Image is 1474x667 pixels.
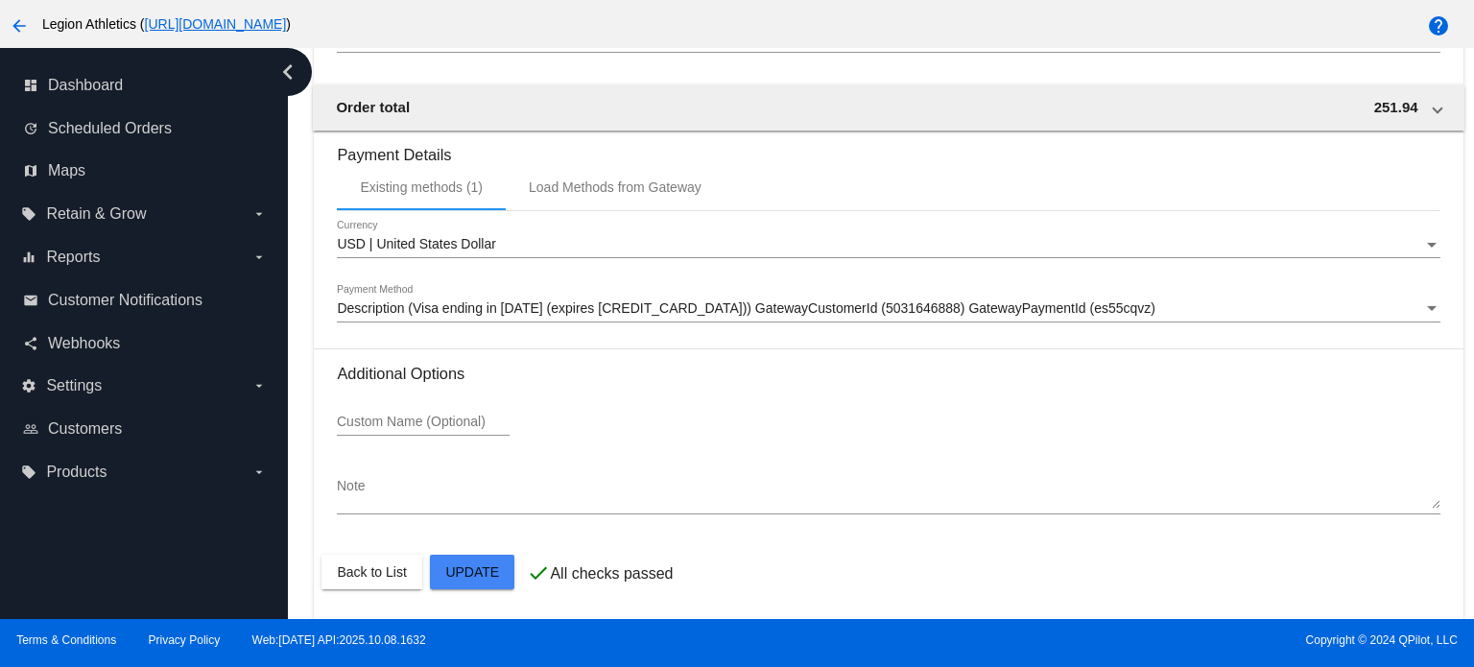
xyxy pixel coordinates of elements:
[1374,99,1418,115] span: 251.94
[337,300,1155,316] span: Description (Visa ending in [DATE] (expires [CREDIT_CARD_DATA])) GatewayCustomerId (5031646888) G...
[23,414,267,444] a: people_outline Customers
[23,336,38,351] i: share
[753,633,1458,647] span: Copyright © 2024 QPilot, LLC
[46,464,107,481] span: Products
[46,205,146,223] span: Retain & Grow
[21,206,36,222] i: local_offer
[337,365,1439,383] h3: Additional Options
[23,328,267,359] a: share Webhooks
[273,57,303,87] i: chevron_left
[251,378,267,393] i: arrow_drop_down
[8,14,31,37] mat-icon: arrow_back
[251,206,267,222] i: arrow_drop_down
[23,155,267,186] a: map Maps
[337,564,406,580] span: Back to List
[46,377,102,394] span: Settings
[337,236,495,251] span: USD | United States Dollar
[42,16,291,32] span: Legion Athletics ( )
[48,335,120,352] span: Webhooks
[252,633,426,647] a: Web:[DATE] API:2025.10.08.1632
[23,293,38,308] i: email
[251,250,267,265] i: arrow_drop_down
[23,70,267,101] a: dashboard Dashboard
[23,121,38,136] i: update
[527,561,550,584] mat-icon: check
[23,163,38,179] i: map
[21,378,36,393] i: settings
[550,565,673,583] p: All checks passed
[23,285,267,316] a: email Customer Notifications
[529,179,701,195] div: Load Methods from Gateway
[48,162,85,179] span: Maps
[48,292,202,309] span: Customer Notifications
[46,249,100,266] span: Reports
[21,250,36,265] i: equalizer
[21,465,36,480] i: local_offer
[149,633,221,647] a: Privacy Policy
[337,415,510,430] input: Custom Name (Optional)
[337,237,1439,252] mat-select: Currency
[313,84,1463,131] mat-expansion-panel-header: Order total 251.94
[23,421,38,437] i: people_outline
[321,555,421,589] button: Back to List
[337,131,1439,164] h3: Payment Details
[430,555,514,589] button: Update
[48,420,122,438] span: Customers
[23,78,38,93] i: dashboard
[16,633,116,647] a: Terms & Conditions
[1427,14,1450,37] mat-icon: help
[145,16,287,32] a: [URL][DOMAIN_NAME]
[445,564,499,580] span: Update
[48,77,123,94] span: Dashboard
[48,120,172,137] span: Scheduled Orders
[337,301,1439,317] mat-select: Payment Method
[251,465,267,480] i: arrow_drop_down
[23,113,267,144] a: update Scheduled Orders
[360,179,483,195] div: Existing methods (1)
[336,99,410,115] span: Order total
